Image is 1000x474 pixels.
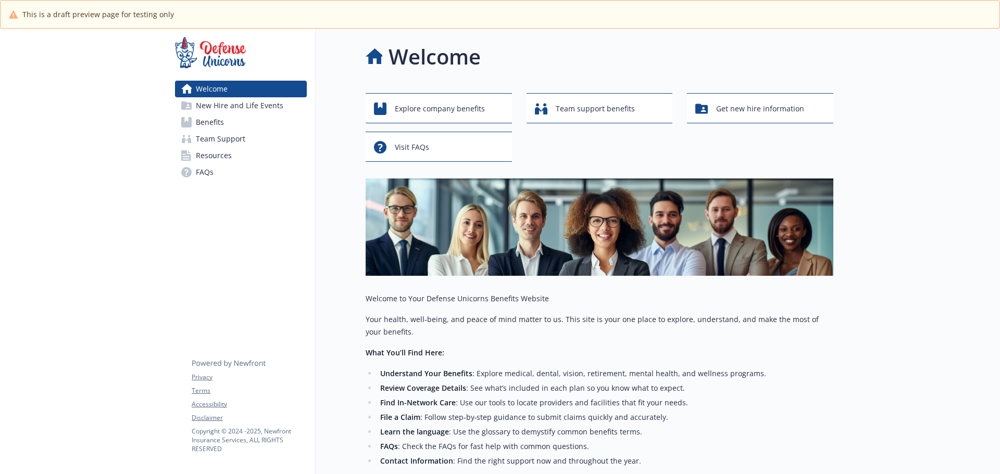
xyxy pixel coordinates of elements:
[395,137,429,157] span: Visit FAQs
[366,292,833,305] p: Welcome to Your Defense Unicorns Benefits Website
[395,99,485,119] span: Explore company benefits
[192,386,306,395] a: Terms
[192,373,306,382] a: Privacy
[380,441,398,451] strong: FAQs
[380,368,472,378] strong: Understand Your Benefits
[196,97,283,114] span: New Hire and Life Events
[175,97,307,114] a: New Hire and Life Events
[196,131,245,147] span: Team Support
[22,9,174,20] span: This is a draft preview page for testing only
[377,440,833,453] li: : Check the FAQs for fast help with common questions.
[556,99,635,119] span: Team support benefits
[366,93,512,123] button: Explore company benefits
[366,132,512,162] button: Visit FAQs
[380,398,456,407] strong: Find In-Network Care
[175,164,307,181] a: FAQs
[380,383,466,393] strong: Review Coverage Details
[377,455,833,467] li: : Find the right support now and throughout the year.
[377,367,833,380] li: : Explore medical, dental, vision, retirement, mental health, and wellness programs.
[192,400,306,409] a: Accessibility
[196,147,232,164] span: Resources
[687,93,833,123] button: Get new hire information
[175,147,307,164] a: Resources
[192,427,306,453] p: Copyright © 2024 - 2025 , Newfront Insurance Services, ALL RIGHTS RESERVED
[380,412,420,422] strong: File a Claim
[380,456,453,466] strong: Contact Information
[716,99,804,119] span: Get new hire information
[175,114,307,131] a: Benefits
[377,426,833,438] li: : Use the glossary to demystify common benefits terms.
[175,131,307,147] a: Team Support
[196,164,214,181] span: FAQs
[366,348,444,357] strong: What You’ll Find Here:
[366,178,833,276] img: overview page banner
[527,93,673,123] button: Team support benefits
[192,413,306,422] a: Disclaimer
[380,427,449,437] strong: Learn the language
[389,41,481,72] h1: Welcome
[196,81,228,97] span: Welcome
[377,396,833,409] li: : Use our tools to locate providers and facilities that fit your needs.
[175,81,307,97] a: Welcome
[377,382,833,394] li: : See what’s included in each plan so you know what to expect.
[366,313,833,338] p: Your health, well‑being, and peace of mind matter to us. This site is your one place to explore, ...
[377,411,833,424] li: : Follow step‑by‑step guidance to submit claims quickly and accurately.
[196,114,224,131] span: Benefits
